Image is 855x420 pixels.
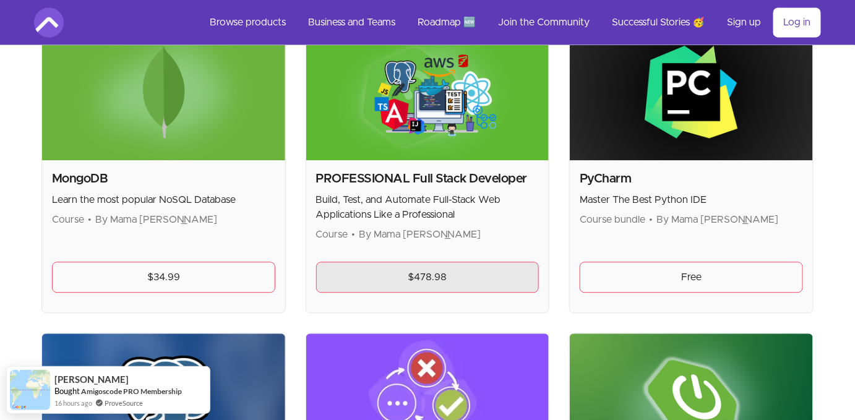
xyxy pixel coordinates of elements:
span: [PERSON_NAME] [54,374,129,385]
a: Successful Stories 🥳 [602,7,715,37]
a: Free [580,262,803,293]
img: Product image for PyCharm [570,24,813,160]
nav: Main [200,7,821,37]
img: Product image for MongoDB [42,24,285,160]
h2: PyCharm [580,170,803,187]
span: By Mama [PERSON_NAME] [656,215,778,225]
img: Product image for PROFESSIONAL Full Stack Developer [306,24,549,160]
a: Business and Teams [298,7,405,37]
span: • [352,229,356,239]
a: Roadmap 🆕 [408,7,486,37]
img: Amigoscode logo [34,7,64,37]
h2: PROFESSIONAL Full Stack Developer [316,170,539,187]
span: Course [52,215,84,225]
p: Master The Best Python IDE [580,192,803,207]
a: ProveSource [105,399,143,407]
span: 16 hours ago [54,398,92,408]
span: • [88,215,92,225]
a: Sign up [717,7,771,37]
a: Amigoscode PRO Membership [81,387,182,396]
a: $478.98 [316,262,539,293]
span: Bought [54,386,80,396]
a: Join the Community [488,7,599,37]
span: By Mama [PERSON_NAME] [95,215,217,225]
a: $34.99 [52,262,275,293]
span: • [649,215,653,225]
span: Course bundle [580,215,645,225]
a: Log in [773,7,821,37]
span: Course [316,229,348,239]
p: Build, Test, and Automate Full-Stack Web Applications Like a Professional [316,192,539,222]
p: Learn the most popular NoSQL Database [52,192,275,207]
img: provesource social proof notification image [10,370,50,410]
h2: MongoDB [52,170,275,187]
span: By Mama [PERSON_NAME] [359,229,481,239]
a: Browse products [200,7,296,37]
